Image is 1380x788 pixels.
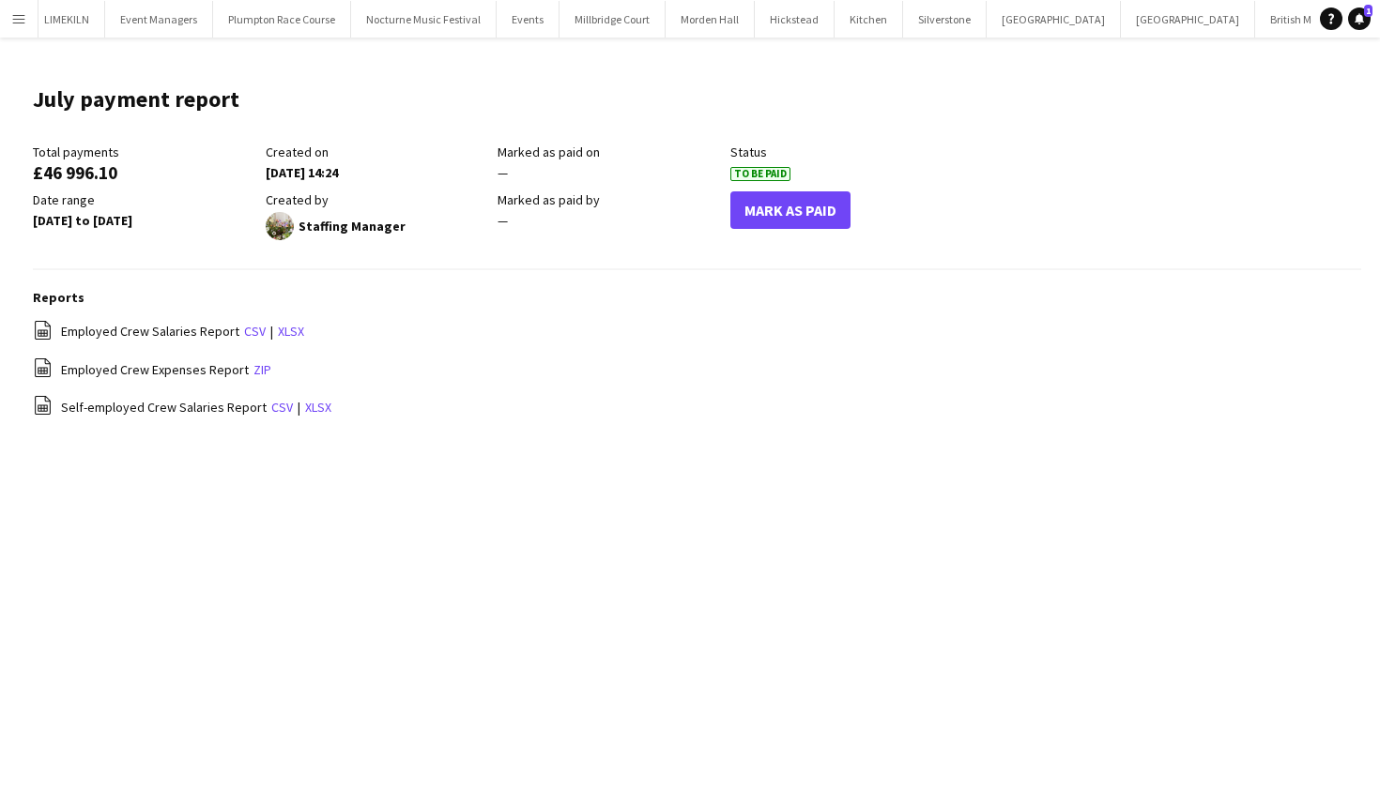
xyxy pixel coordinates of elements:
[1255,1,1374,38] button: British Motor Show
[755,1,835,38] button: Hickstead
[33,85,239,114] h1: July payment report
[498,164,508,181] span: —
[498,191,721,208] div: Marked as paid by
[33,320,1361,343] div: |
[1121,1,1255,38] button: [GEOGRAPHIC_DATA]
[61,361,249,378] span: Employed Crew Expenses Report
[987,1,1121,38] button: [GEOGRAPHIC_DATA]
[666,1,755,38] button: Morden Hall
[61,323,239,340] span: Employed Crew Salaries Report
[560,1,666,38] button: Millbridge Court
[33,144,256,160] div: Total payments
[271,399,293,416] a: csv
[244,323,266,340] a: csv
[278,323,304,340] a: xlsx
[33,395,1361,418] div: |
[266,191,489,208] div: Created by
[213,1,351,38] button: Plumpton Race Course
[351,1,497,38] button: Nocturne Music Festival
[730,167,790,181] span: To Be Paid
[33,191,256,208] div: Date range
[266,164,489,181] div: [DATE] 14:24
[61,399,267,416] span: Self-employed Crew Salaries Report
[253,361,271,378] a: zip
[105,1,213,38] button: Event Managers
[305,399,331,416] a: xlsx
[730,191,851,229] button: Mark As Paid
[498,144,721,160] div: Marked as paid on
[497,1,560,38] button: Events
[33,289,1361,306] h3: Reports
[33,212,256,229] div: [DATE] to [DATE]
[266,144,489,160] div: Created on
[29,1,105,38] button: LIMEKILN
[1364,5,1372,17] span: 1
[33,164,256,181] div: £46 996.10
[835,1,903,38] button: Kitchen
[266,212,489,240] div: Staffing Manager
[498,212,508,229] span: —
[1348,8,1371,30] a: 1
[730,144,954,160] div: Status
[903,1,987,38] button: Silverstone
